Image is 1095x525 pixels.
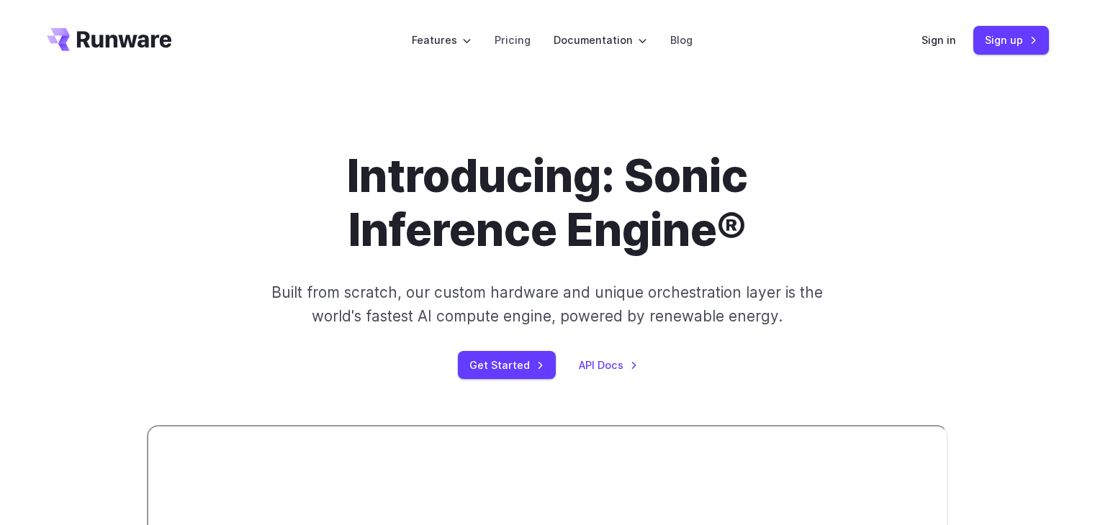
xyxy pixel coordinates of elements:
[267,280,829,329] p: Built from scratch, our custom hardware and unique orchestration layer is the world's fastest AI ...
[579,357,638,373] a: API Docs
[412,32,472,48] label: Features
[554,32,647,48] label: Documentation
[670,32,693,48] a: Blog
[147,150,949,257] h1: Introducing: Sonic Inference Engine®
[973,26,1049,54] a: Sign up
[458,351,556,379] a: Get Started
[47,28,172,51] a: Go to /
[921,32,956,48] a: Sign in
[495,32,531,48] a: Pricing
